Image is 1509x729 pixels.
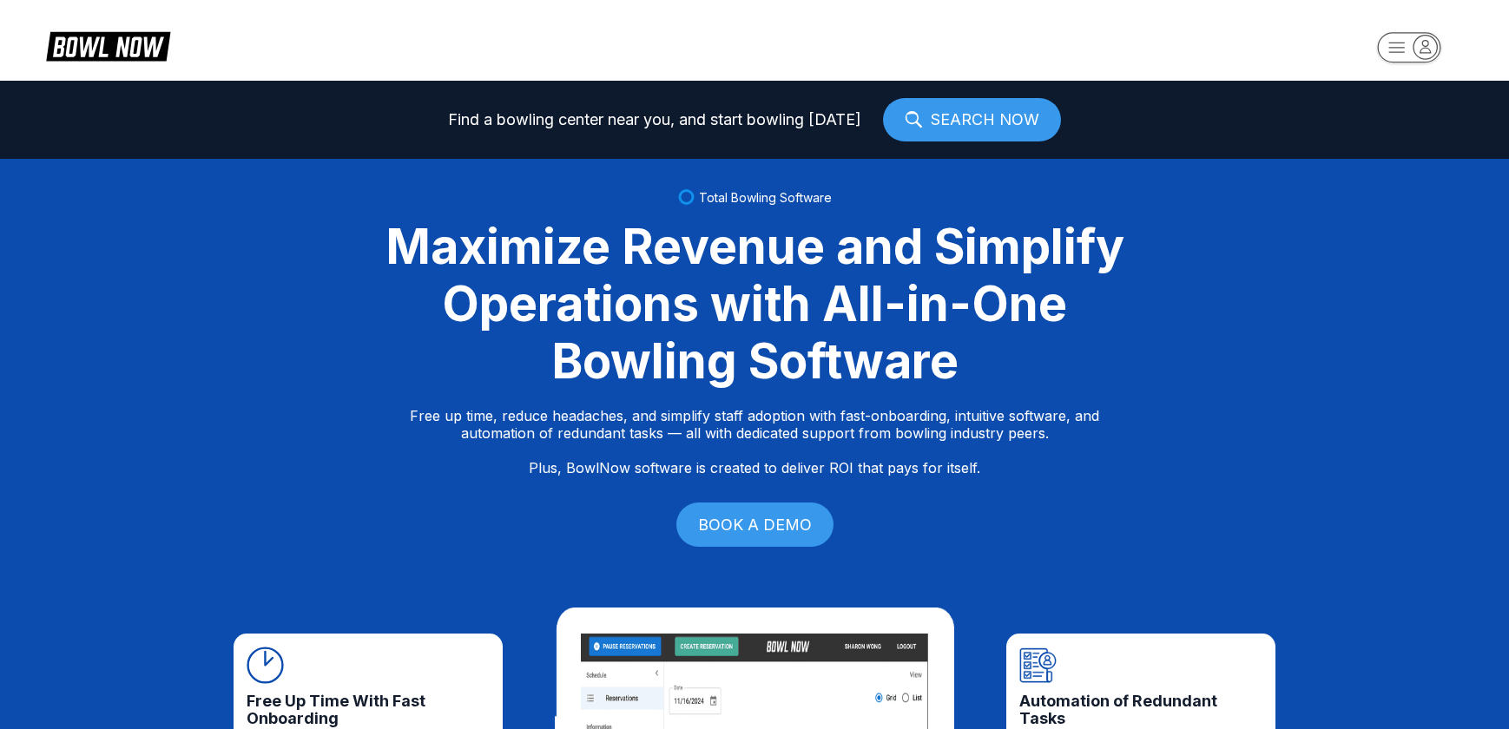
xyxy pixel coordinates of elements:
p: Free up time, reduce headaches, and simplify staff adoption with fast-onboarding, intuitive softw... [410,407,1099,476]
a: SEARCH NOW [883,98,1061,141]
span: Free Up Time With Fast Onboarding [247,693,490,727]
span: Total Bowling Software [699,190,832,205]
span: Find a bowling center near you, and start bowling [DATE] [448,111,861,128]
span: Automation of Redundant Tasks [1019,693,1262,727]
div: Maximize Revenue and Simplify Operations with All-in-One Bowling Software [364,218,1145,390]
a: BOOK A DEMO [676,502,834,547]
